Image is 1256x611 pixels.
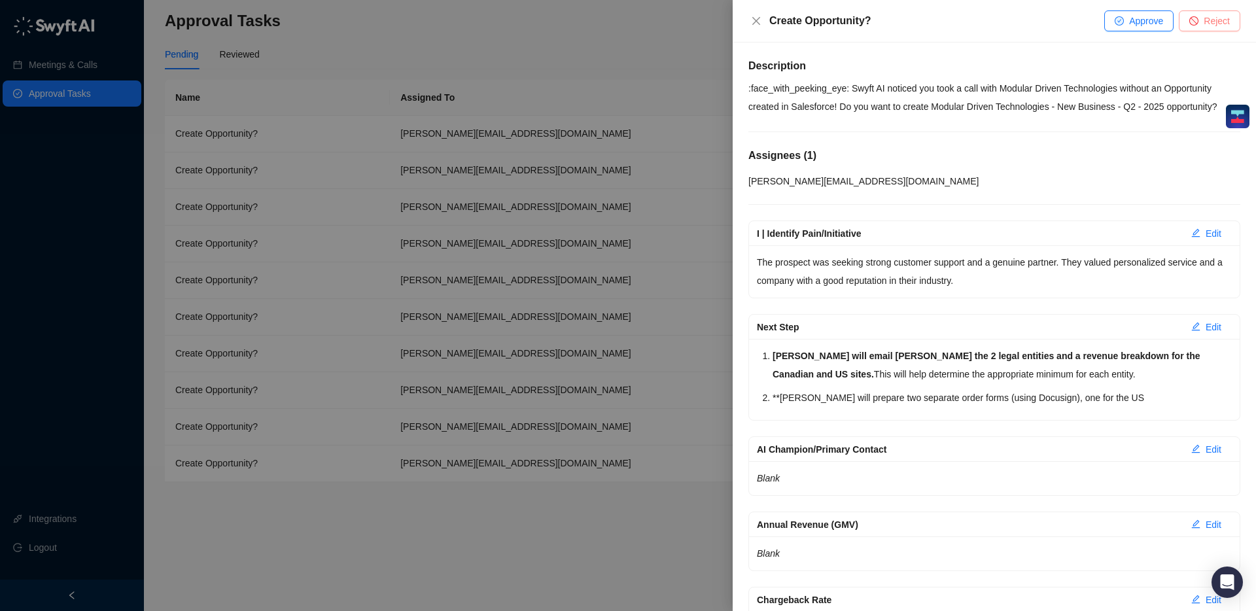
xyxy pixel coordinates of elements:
[751,16,761,26] span: close
[1191,519,1200,529] span: edit
[748,13,764,29] button: Close
[1179,10,1240,31] button: Reject
[1206,442,1221,457] span: Edit
[757,253,1232,290] p: The prospect was seeking strong customer support and a genuine partner. They valued personalized ...
[1181,514,1232,535] button: Edit
[748,58,1240,74] h5: Description
[757,517,1181,532] div: Annual Revenue (GMV)
[757,548,780,559] em: Blank
[757,473,780,483] em: Blank
[773,389,1232,407] li: **[PERSON_NAME] will prepare two separate order forms (using Docusign), one for the US
[748,79,1240,116] p: :face_with_peeking_eye: Swyft AI noticed you took a call with Modular Driven Technologies without...
[1181,439,1232,460] button: Edit
[757,442,1181,457] div: AI Champion/Primary Contact
[1206,226,1221,241] span: Edit
[1212,567,1243,598] div: Open Intercom Messenger
[1206,593,1221,607] span: Edit
[757,320,1181,334] div: Next Step
[773,351,1200,379] strong: [PERSON_NAME] will email [PERSON_NAME] the 2 legal entities and a revenue breakdown for the Canad...
[773,347,1232,383] li: This will help determine the appropriate minimum for each entity.
[748,176,979,186] span: [PERSON_NAME][EMAIL_ADDRESS][DOMAIN_NAME]
[757,593,1181,607] div: Chargeback Rate
[1204,14,1230,28] span: Reject
[1206,517,1221,532] span: Edit
[1104,10,1174,31] button: Approve
[769,13,1104,29] div: Create Opportunity?
[1181,589,1232,610] button: Edit
[757,226,1181,241] div: I | Identify Pain/Initiative
[1191,444,1200,453] span: edit
[1189,16,1198,26] span: stop
[1181,223,1232,244] button: Edit
[1129,14,1163,28] span: Approve
[1191,322,1200,331] span: edit
[1191,595,1200,604] span: edit
[748,148,1240,164] h5: Assignees ( 1 )
[1115,16,1124,26] span: check-circle
[1181,317,1232,338] button: Edit
[1206,320,1221,334] span: Edit
[1191,228,1200,237] span: edit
